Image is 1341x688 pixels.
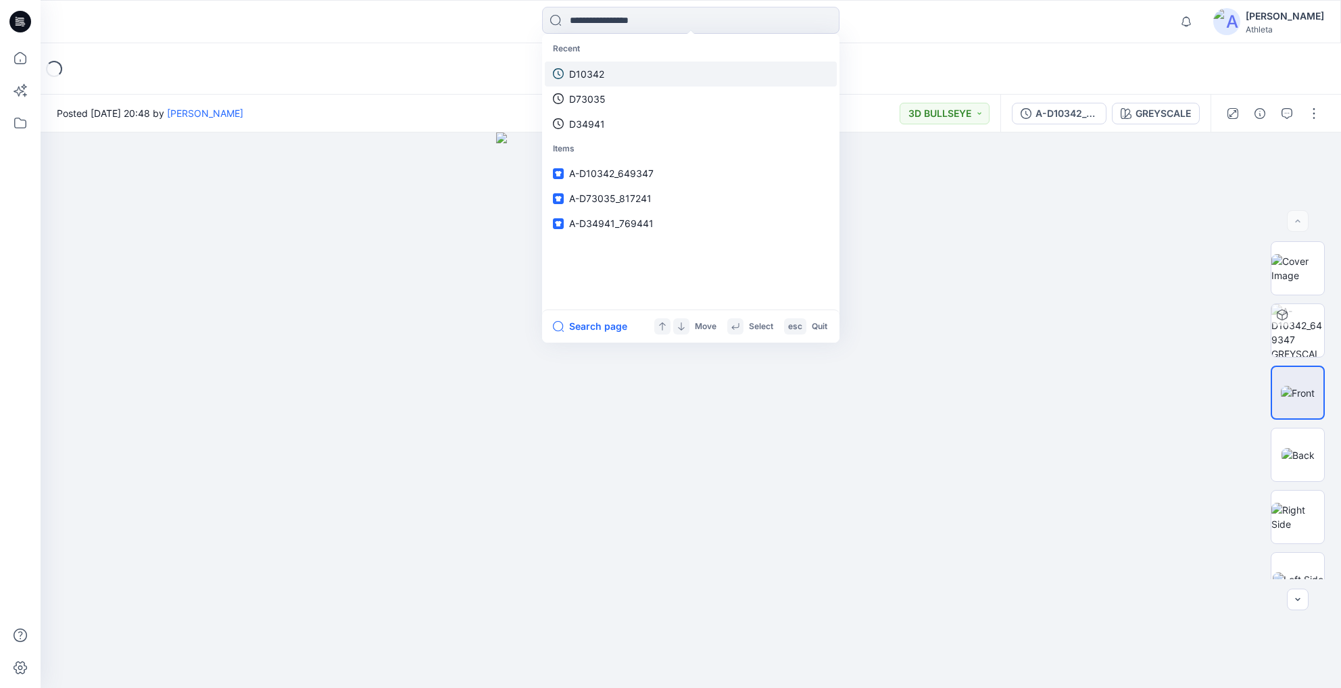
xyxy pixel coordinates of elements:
button: A-D10342_649347 [1012,103,1106,124]
img: avatar [1213,8,1240,35]
button: Details [1249,103,1271,124]
p: D34941 [569,117,605,131]
span: A-D73035_817241 [569,193,652,204]
a: A-D73035_817241 [545,186,837,211]
p: esc [788,320,802,334]
a: D73035 [545,87,837,112]
a: D10342 [545,62,837,87]
button: Search page [553,318,627,335]
p: Items [545,137,837,162]
div: [PERSON_NAME] [1246,8,1324,24]
span: A-D34941_769441 [569,218,654,229]
p: D73035 [569,92,606,106]
span: A-D10342_649347 [569,168,654,179]
div: GREYSCALE [1136,106,1191,121]
img: Right Side [1271,503,1324,531]
img: Front [1281,386,1315,400]
a: D34941 [545,112,837,137]
img: Cover Image [1271,254,1324,282]
span: Posted [DATE] 20:48 by [57,106,243,120]
div: A-D10342_649347 [1035,106,1098,121]
p: D10342 [569,67,604,81]
a: A-D34941_769441 [545,211,837,236]
img: A-D10342_649347 GREYSCALE [1271,304,1324,357]
img: eyJhbGciOiJIUzI1NiIsImtpZCI6IjAiLCJzbHQiOiJzZXMiLCJ0eXAiOiJKV1QifQ.eyJkYXRhIjp7InR5cGUiOiJzdG9yYW... [496,132,885,688]
p: Move [695,320,716,334]
p: Recent [545,36,837,62]
a: [PERSON_NAME] [167,107,243,119]
a: A-D10342_649347 [545,161,837,186]
div: Athleta [1246,24,1324,34]
p: Select [749,320,773,334]
img: Left Side [1273,572,1323,587]
p: Quit [812,320,827,334]
button: GREYSCALE [1112,103,1200,124]
img: Back [1282,448,1315,462]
